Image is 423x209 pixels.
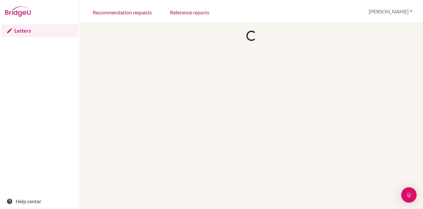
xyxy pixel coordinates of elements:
button: [PERSON_NAME] [366,5,415,18]
div: Loading... [245,29,258,43]
div: Open Intercom Messenger [401,187,417,203]
a: Letters [1,24,78,37]
a: Reference reports [165,1,214,23]
a: Help center [1,195,78,208]
a: Recommendation requests [88,1,157,23]
img: Bridge-U [5,6,31,17]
